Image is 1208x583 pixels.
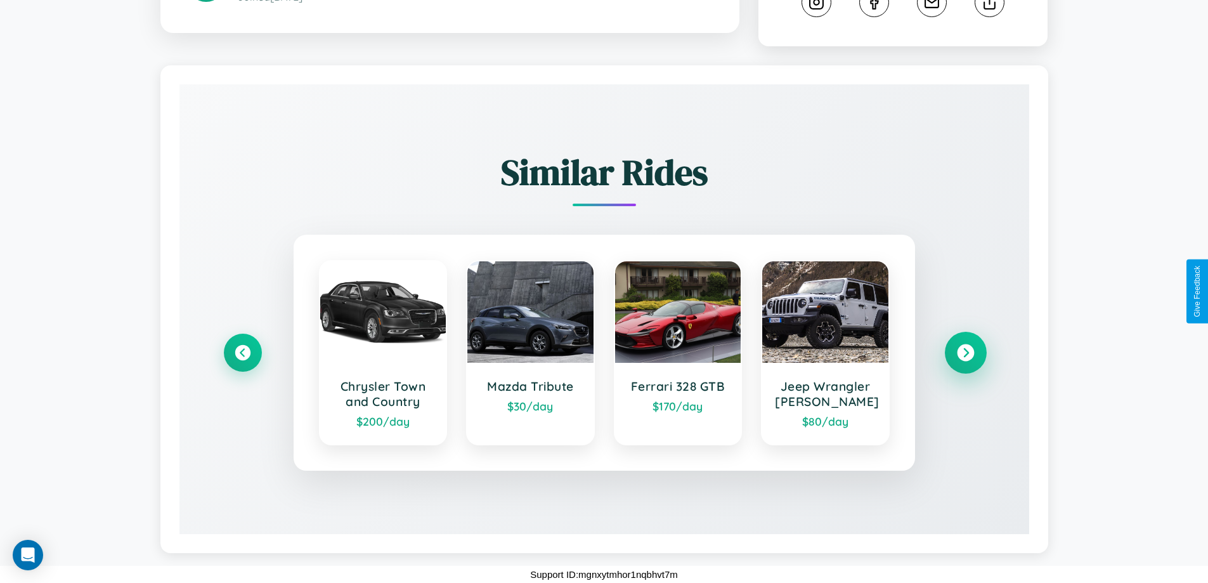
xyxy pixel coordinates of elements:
[319,260,448,445] a: Chrysler Town and Country$200/day
[333,414,434,428] div: $ 200 /day
[530,566,678,583] p: Support ID: mgnxytmhor1nqbhvt7m
[480,399,581,413] div: $ 30 /day
[761,260,890,445] a: Jeep Wrangler [PERSON_NAME]$80/day
[1193,266,1202,317] div: Give Feedback
[480,379,581,394] h3: Mazda Tribute
[333,379,434,409] h3: Chrysler Town and Country
[775,414,876,428] div: $ 80 /day
[466,260,595,445] a: Mazda Tribute$30/day
[775,379,876,409] h3: Jeep Wrangler [PERSON_NAME]
[13,540,43,570] div: Open Intercom Messenger
[614,260,743,445] a: Ferrari 328 GTB$170/day
[224,148,985,197] h2: Similar Rides
[628,399,729,413] div: $ 170 /day
[628,379,729,394] h3: Ferrari 328 GTB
